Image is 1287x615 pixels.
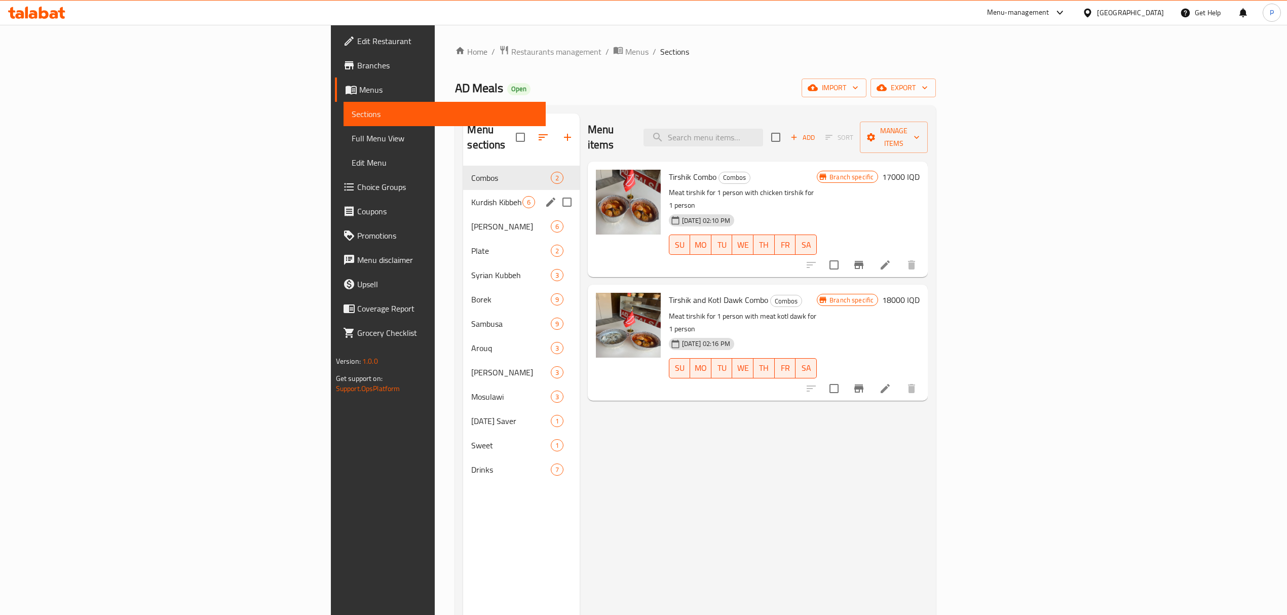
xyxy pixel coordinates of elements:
[471,415,550,427] span: [DATE] Saver
[463,190,579,214] div: Kurdish Kibbeh6edit
[335,248,546,272] a: Menu disclaimer
[335,199,546,223] a: Coupons
[690,235,711,255] button: MO
[463,263,579,287] div: Syrian Kubbeh3
[471,245,550,257] span: Plate
[819,130,860,145] span: Select section first
[678,339,734,349] span: [DATE] 02:16 PM
[499,45,601,58] a: Restaurants management
[673,238,687,252] span: SU
[868,125,920,150] span: Manage items
[800,361,813,375] span: SA
[357,327,538,339] span: Grocery Checklist
[551,271,563,280] span: 3
[660,46,689,58] span: Sections
[335,321,546,345] a: Grocery Checklist
[736,238,749,252] span: WE
[357,205,538,217] span: Coupons
[471,391,550,403] span: Mosulawi
[357,302,538,315] span: Coverage Report
[471,269,550,281] div: Syrian Kubbeh
[551,366,563,378] div: items
[471,220,550,233] span: [PERSON_NAME]
[653,46,656,58] li: /
[455,45,936,58] nav: breadcrumb
[551,368,563,377] span: 3
[694,361,707,375] span: MO
[605,46,609,58] li: /
[775,235,796,255] button: FR
[786,130,819,145] span: Add item
[779,361,792,375] span: FR
[882,293,920,307] h6: 18000 IQD
[753,358,775,378] button: TH
[673,361,687,375] span: SU
[551,319,563,329] span: 9
[669,292,768,307] span: Tirshik and Kotl Dawk Combo
[678,216,734,225] span: [DATE] 02:10 PM
[690,358,711,378] button: MO
[335,223,546,248] a: Promotions
[775,358,796,378] button: FR
[669,169,716,184] span: Tirshik Combo
[860,122,928,153] button: Manage items
[352,132,538,144] span: Full Menu View
[463,312,579,336] div: Sambusa9
[870,79,936,97] button: export
[643,129,763,146] input: search
[359,84,538,96] span: Menus
[471,196,522,208] span: Kurdish Kibbeh
[882,170,920,184] h6: 17000 IQD
[357,35,538,47] span: Edit Restaurant
[357,181,538,193] span: Choice Groups
[719,172,750,183] span: Combos
[463,239,579,263] div: Plate2
[471,439,550,451] span: Sweet
[715,238,729,252] span: TU
[471,172,550,184] span: Combos
[551,441,563,450] span: 1
[471,415,550,427] div: Ramadan Saver
[899,253,924,277] button: delete
[471,293,550,305] span: Borek
[669,310,817,335] p: Meat tirshik for 1 person with meat kotl dawk for 1 person
[471,366,550,378] span: [PERSON_NAME]
[551,269,563,281] div: items
[335,53,546,78] a: Branches
[796,235,817,255] button: SA
[335,272,546,296] a: Upsell
[463,360,579,385] div: [PERSON_NAME]3
[551,245,563,257] div: items
[669,235,691,255] button: SU
[551,293,563,305] div: items
[357,229,538,242] span: Promotions
[335,175,546,199] a: Choice Groups
[1270,7,1274,18] span: P
[987,7,1049,19] div: Menu-management
[463,409,579,433] div: [DATE] Saver1
[522,196,535,208] div: items
[736,361,749,375] span: WE
[1097,7,1164,18] div: [GEOGRAPHIC_DATA]
[471,342,550,354] span: Arouq
[357,254,538,266] span: Menu disclaimer
[551,416,563,426] span: 1
[847,376,871,401] button: Branch-specific-item
[789,132,816,143] span: Add
[335,78,546,102] a: Menus
[551,173,563,183] span: 2
[694,238,707,252] span: MO
[336,382,400,395] a: Support.OpsPlatform
[669,358,691,378] button: SU
[471,366,550,378] div: Hilaly Kubbeh
[732,358,753,378] button: WE
[335,29,546,53] a: Edit Restaurant
[765,127,786,148] span: Select section
[463,162,579,486] nav: Menu sections
[732,235,753,255] button: WE
[551,391,563,403] div: items
[771,295,802,307] span: Combos
[336,355,361,368] span: Version:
